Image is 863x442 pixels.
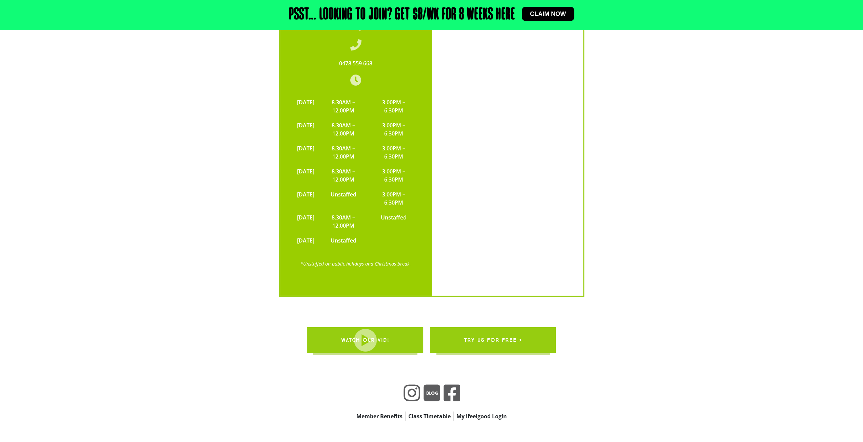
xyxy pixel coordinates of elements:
[289,7,515,23] h2: Psst… Looking to join? Get $8/wk for 8 weeks here
[307,327,423,353] a: WATCH OUR VID!
[430,327,556,353] a: try us for free >
[369,164,418,187] td: 3.00PM – 6.30PM
[316,412,547,421] nav: apbct__label_id__gravity_form
[406,412,453,421] a: Class Timetable
[369,210,418,233] td: Unstaffed
[294,95,318,118] td: [DATE]
[318,141,370,164] td: 8.30AM – 12.00PM
[341,331,389,350] span: WATCH OUR VID!
[339,60,372,67] a: 0478 559 668
[294,187,318,210] td: [DATE]
[318,95,370,118] td: 8.30AM – 12.00PM
[530,11,566,17] span: Claim now
[294,141,318,164] td: [DATE]
[294,118,318,141] td: [DATE]
[464,331,522,350] span: try us for free >
[369,187,418,210] td: 3.00PM – 6.30PM
[318,164,370,187] td: 8.30AM – 12.00PM
[318,233,370,248] td: Unstaffed
[369,141,418,164] td: 3.00PM – 6.30PM
[522,7,574,21] a: Claim now
[294,233,318,248] td: [DATE]
[308,16,404,32] span: Corner Compton and Beaudesert Rd, Calamvale QLD 4116
[369,95,418,118] td: 3.00PM – 6.30PM
[318,118,370,141] td: 8.30AM – 12.00PM
[454,412,510,421] a: My ifeelgood Login
[354,412,405,421] a: Member Benefits
[294,210,318,233] td: [DATE]
[318,210,370,233] td: 8.30AM – 12.00PM
[318,187,370,210] td: Unstaffed
[369,118,418,141] td: 3.00PM – 6.30PM
[300,260,411,267] a: *Unstaffed on public holidays and Christmas break.
[294,164,318,187] td: [DATE]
